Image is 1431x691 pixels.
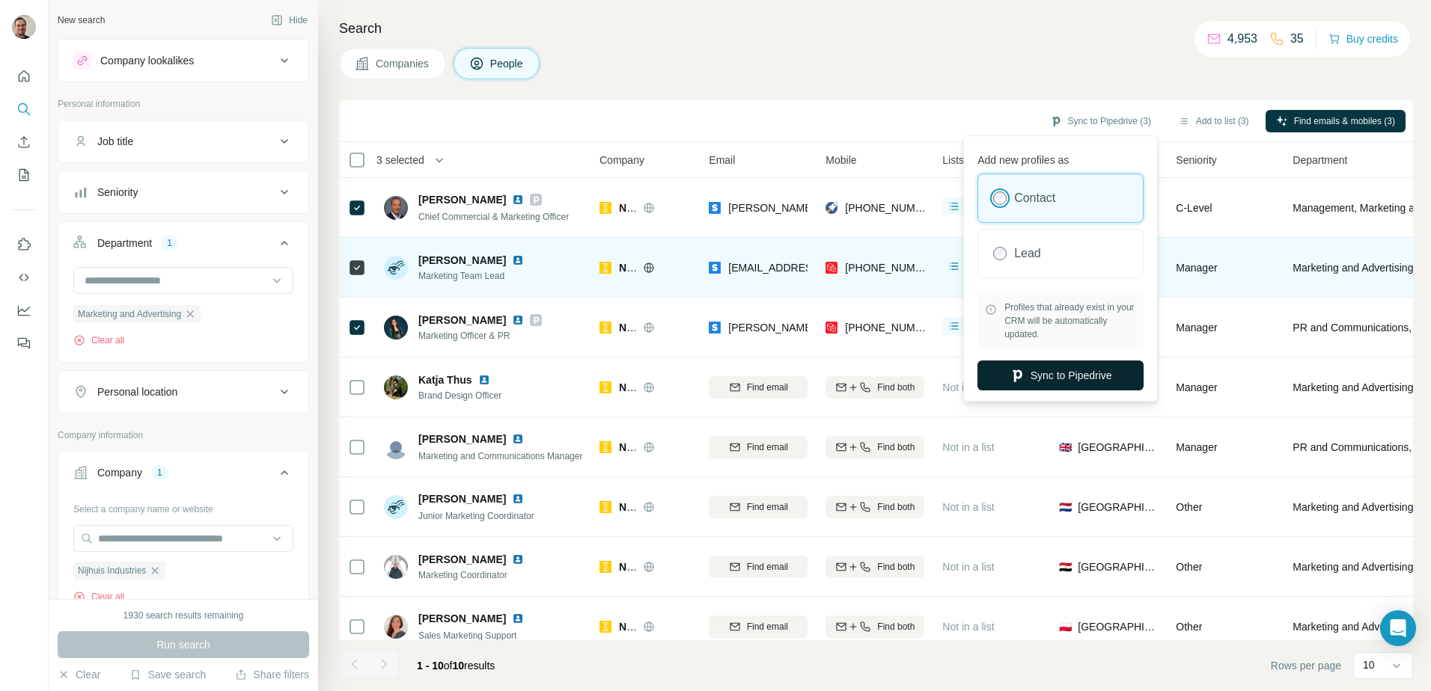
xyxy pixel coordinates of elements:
[1363,657,1375,672] p: 10
[942,153,964,168] span: Lists
[384,196,408,220] img: Avatar
[599,202,611,214] img: Logo of Nijhuis Saur Industries
[1176,153,1216,168] span: Seniority
[728,202,992,214] span: [PERSON_NAME][EMAIL_ADDRESS][DOMAIN_NAME]
[512,254,524,266] img: LinkedIn logo
[1004,301,1136,341] span: Profiles that already exist in your CRM will be automatically updated.
[826,200,837,215] img: provider rocketreach logo
[1176,322,1217,334] span: Manager
[747,381,788,394] span: Find email
[512,433,524,445] img: LinkedIn logo
[97,236,152,251] div: Department
[418,511,534,521] span: Junior Marketing Coordinator
[1293,260,1413,275] span: Marketing and Advertising
[58,97,309,111] p: Personal information
[826,556,924,578] button: Find both
[942,381,994,393] span: Not in a list
[73,334,124,347] button: Clear all
[151,466,168,479] div: 1
[58,43,308,79] button: Company lookalikes
[599,153,644,168] span: Company
[826,496,924,518] button: Find both
[709,376,808,399] button: Find email
[1176,262,1217,274] span: Manager
[1014,245,1041,262] label: Lead
[1294,114,1395,128] span: Find emails & mobiles (3)
[709,436,808,458] button: Find email
[747,440,788,454] span: Find email
[709,556,808,578] button: Find email
[1176,441,1217,453] span: Manager
[58,225,308,267] button: Department1
[826,376,924,399] button: Find both
[418,552,506,567] span: [PERSON_NAME]
[747,500,788,514] span: Find email
[877,381,915,394] span: Find both
[78,564,146,577] span: Nijhuis Industries
[453,660,465,672] span: 10
[418,253,506,268] span: [PERSON_NAME]
[599,621,611,633] img: Logo of Nijhuis Saur Industries
[1293,153,1347,168] span: Department
[619,621,798,633] span: Nijhuis [PERSON_NAME] Industries
[12,264,36,291] button: Use Surfe API
[1293,500,1413,515] span: Marketing and Advertising
[384,256,408,280] img: Avatar
[73,497,293,516] div: Select a company name or website
[599,381,611,393] img: Logo of Nijhuis Saur Industries
[619,381,798,393] span: Nijhuis [PERSON_NAME] Industries
[1176,381,1217,393] span: Manager
[12,63,36,90] button: Quick start
[1014,189,1055,207] label: Contact
[942,441,994,453] span: Not in a list
[1176,621,1202,633] span: Other
[58,174,308,210] button: Seniority
[877,440,915,454] span: Find both
[1078,619,1158,634] span: [GEOGRAPHIC_DATA]
[599,501,611,513] img: Logo of Nijhuis Saur Industries
[1168,110,1260,132] button: Add to list (3)
[619,322,798,334] span: Nijhuis [PERSON_NAME] Industries
[97,134,133,149] div: Job title
[478,374,490,386] img: LinkedIn logo
[12,297,36,324] button: Dashboard
[1328,28,1398,49] button: Buy credits
[418,611,506,626] span: [PERSON_NAME]
[1271,658,1341,673] span: Rows per page
[512,612,524,624] img: LinkedIn logo
[384,615,408,639] img: Avatar
[619,441,798,453] span: Nijhuis [PERSON_NAME] Industries
[12,96,36,123] button: Search
[1176,501,1202,513] span: Other
[1059,500,1072,515] span: 🇳🇱
[418,329,542,343] span: Marketing Officer & PR
[12,15,36,39] img: Avatar
[826,320,837,335] img: provider prospeo logo
[977,360,1144,390] button: Sync to Pipedrive
[826,615,924,638] button: Find both
[58,429,309,442] p: Company information
[73,590,124,604] button: Clear all
[417,660,444,672] span: 1 - 10
[418,269,542,283] span: Marketing Team Lead
[1078,440,1158,455] span: [GEOGRAPHIC_DATA]
[1176,561,1202,573] span: Other
[709,260,721,275] img: provider skrapp logo
[512,194,524,206] img: LinkedIn logo
[12,162,36,188] button: My lists
[417,660,495,672] span: results
[1059,559,1072,574] span: 🇪🇬
[418,212,569,222] span: Chief Commercial & Marketing Officer
[728,322,992,334] span: [PERSON_NAME][EMAIL_ADDRESS][DOMAIN_NAME]
[599,262,611,274] img: Logo of Nijhuis Saur Industries
[619,561,798,573] span: Nijhuis [PERSON_NAME] Industries
[728,262,992,274] span: [EMAIL_ADDRESS][PERSON_NAME][DOMAIN_NAME]
[877,560,915,574] span: Find both
[599,561,611,573] img: Logo of Nijhuis Saur Industries
[877,500,915,514] span: Find both
[58,667,100,682] button: Clear
[97,465,142,480] div: Company
[418,451,582,461] span: Marketing and Communications Manager
[709,496,808,518] button: Find email
[845,262,939,274] span: [PHONE_NUMBER]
